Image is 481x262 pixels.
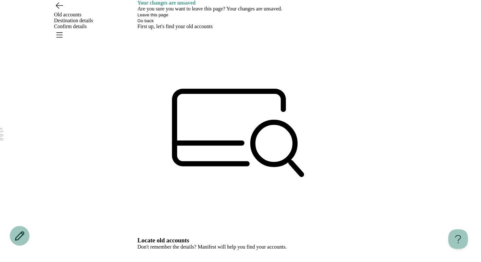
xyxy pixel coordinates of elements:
h3: Locate old accounts [137,237,344,244]
iframe: Help Scout Beacon - Open [448,229,468,249]
span: Confirm details [54,24,87,29]
span: Old accounts [54,12,81,17]
p: Don't remember the details? Manifest will help you find your accounts. [137,244,344,250]
span: Destination details [54,18,93,23]
button: Open menu [54,29,64,40]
